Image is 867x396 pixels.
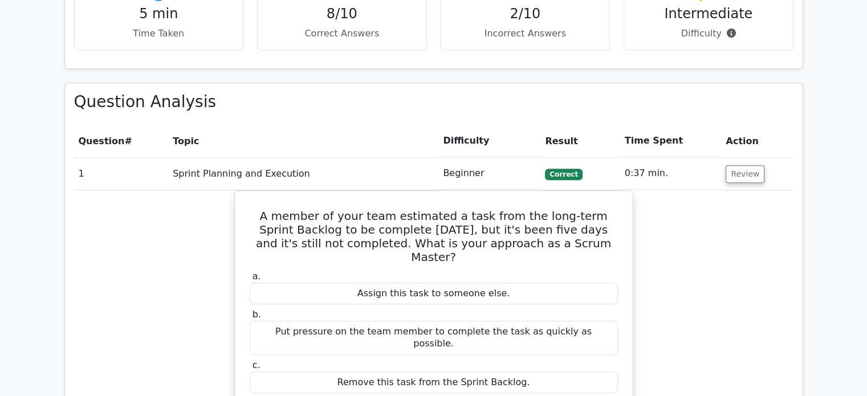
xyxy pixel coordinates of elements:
p: Difficulty [633,27,784,40]
td: 1 [74,157,169,190]
th: Action [721,125,793,157]
th: Time Spent [620,125,722,157]
h4: 5 min [84,6,234,22]
div: Remove this task from the Sprint Backlog. [250,371,618,394]
button: Review [726,165,764,183]
h4: 8/10 [267,6,417,22]
td: 0:37 min. [620,157,722,190]
th: Topic [168,125,438,157]
p: Correct Answers [267,27,417,40]
span: Correct [545,169,582,180]
td: Sprint Planning and Execution [168,157,438,190]
th: # [74,125,169,157]
span: c. [253,360,260,370]
p: Incorrect Answers [450,27,601,40]
div: Put pressure on the team member to complete the task as quickly as possible. [250,321,618,355]
span: b. [253,309,261,320]
p: Time Taken [84,27,234,40]
span: Question [79,136,125,146]
td: Beginner [438,157,540,190]
h4: Intermediate [633,6,784,22]
div: Assign this task to someone else. [250,283,618,305]
span: a. [253,271,261,281]
th: Difficulty [438,125,540,157]
h5: A member of your team estimated a task from the long-term Sprint Backlog to be complete [DATE], b... [249,209,619,264]
h4: 2/10 [450,6,601,22]
h3: Question Analysis [74,92,793,112]
th: Result [540,125,620,157]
